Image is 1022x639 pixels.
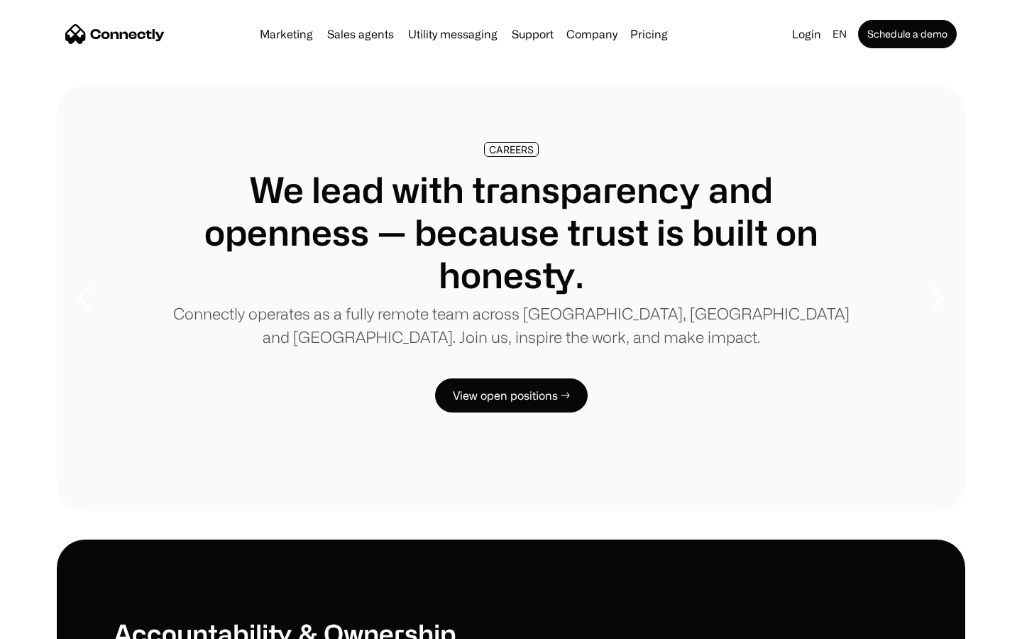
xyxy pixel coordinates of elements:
a: Sales agents [322,28,400,40]
a: View open positions → [435,378,588,413]
p: Connectly operates as a fully remote team across [GEOGRAPHIC_DATA], [GEOGRAPHIC_DATA] and [GEOGRA... [170,302,852,349]
div: CAREERS [489,144,534,155]
a: Utility messaging [402,28,503,40]
ul: Language list [28,614,85,634]
div: Company [566,24,617,44]
a: Login [786,24,827,44]
a: Schedule a demo [858,20,957,48]
a: Marketing [254,28,319,40]
div: en [833,24,847,44]
a: Support [506,28,559,40]
h1: We lead with transparency and openness — because trust is built on honesty. [170,168,852,296]
aside: Language selected: English [14,613,85,634]
a: Pricing [625,28,674,40]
